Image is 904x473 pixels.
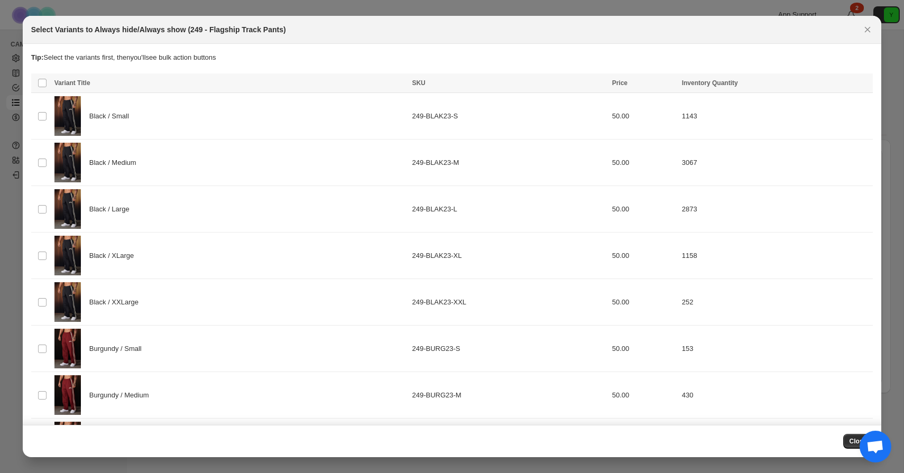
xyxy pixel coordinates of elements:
span: Black / Small [89,111,135,122]
span: Black / Medium [89,157,142,168]
img: 249_black_001_11_02_rudy_ecomm_1369146f-2710-488a-ab18-ef1f70561be6.jpg [54,236,81,275]
td: 249-BLAK23-M [409,140,608,186]
td: 50.00 [609,140,679,186]
td: 249-BURG23-S [409,326,608,372]
td: 2873 [679,186,873,233]
td: 249-BURG23-M [409,372,608,419]
td: 1143 [679,93,873,140]
span: Black / Large [89,204,135,215]
span: Close [850,437,867,446]
span: Black / XXLarge [89,297,144,308]
img: 249_black_001_11_02_rudy_ecomm_1369146f-2710-488a-ab18-ef1f70561be6.jpg [54,189,81,229]
td: 50.00 [609,419,679,465]
p: Select the variants first, then you'll see bulk action buttons [31,52,873,63]
span: Price [612,79,628,87]
button: Close [860,22,875,37]
h2: Select Variants to Always hide/Always show (249 - Flagship Track Pants) [31,24,286,35]
span: Burgundy / Medium [89,390,155,401]
td: 153 [679,326,873,372]
td: 252 [679,279,873,326]
strong: Tip: [31,53,44,61]
span: Variant Title [54,79,90,87]
td: 249-BURG23-L [409,419,608,465]
span: Burgundy / Small [89,344,147,354]
img: 249_burgundy_001_11_02_rudy_ecomm.jpg [54,375,81,415]
img: 249_black_001_11_02_rudy_ecomm_1369146f-2710-488a-ab18-ef1f70561be6.jpg [54,143,81,182]
td: 50.00 [609,372,679,419]
span: Inventory Quantity [682,79,738,87]
td: 430 [679,372,873,419]
td: 3067 [679,140,873,186]
td: 50.00 [609,186,679,233]
td: 513 [679,419,873,465]
span: SKU [412,79,425,87]
img: 249_burgundy_001_11_02_rudy_ecomm.jpg [54,329,81,368]
td: 249-BLAK23-XL [409,233,608,279]
img: 249_black_001_11_02_rudy_ecomm_1369146f-2710-488a-ab18-ef1f70561be6.jpg [54,282,81,322]
td: 249-BLAK23-XXL [409,279,608,326]
td: 50.00 [609,279,679,326]
td: 50.00 [609,93,679,140]
td: 50.00 [609,233,679,279]
td: 249-BLAK23-S [409,93,608,140]
a: Open chat [860,431,891,462]
td: 1158 [679,233,873,279]
img: 249_burgundy_001_11_02_rudy_ecomm.jpg [54,422,81,461]
span: Black / XLarge [89,251,140,261]
button: Close [843,434,873,449]
td: 249-BLAK23-L [409,186,608,233]
img: 249_black_001_11_02_rudy_ecomm_1369146f-2710-488a-ab18-ef1f70561be6.jpg [54,96,81,136]
td: 50.00 [609,326,679,372]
